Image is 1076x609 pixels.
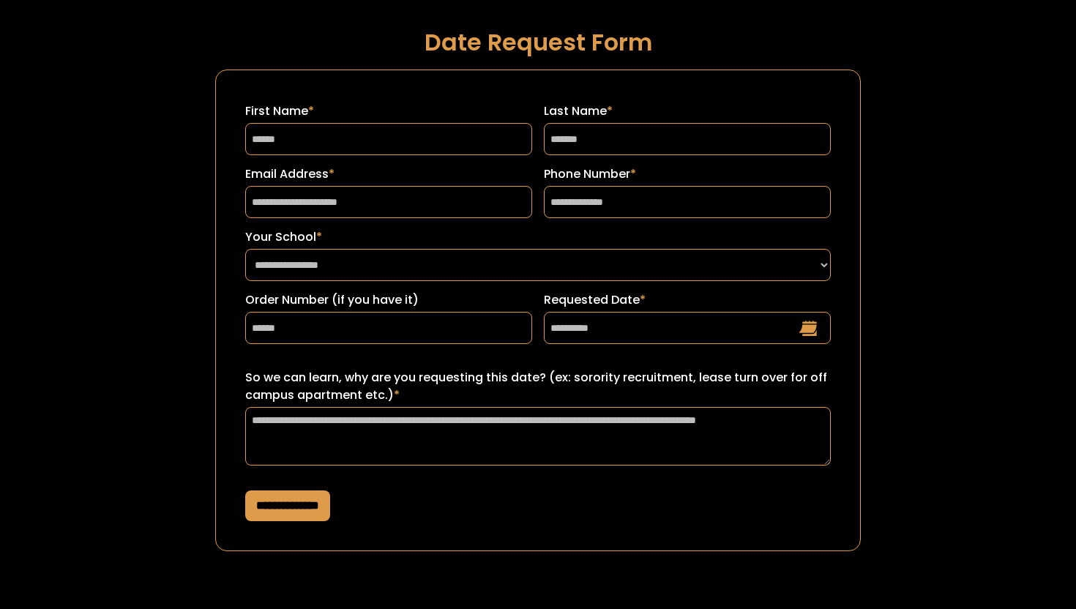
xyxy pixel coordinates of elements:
label: Email Address [245,165,532,183]
label: So we can learn, why are you requesting this date? (ex: sorority recruitment, lease turn over for... [245,369,831,404]
label: Your School [245,228,831,246]
h1: Date Request Form [215,29,861,55]
label: Last Name [544,102,831,120]
form: Request a Date Form [215,70,861,551]
label: First Name [245,102,532,120]
label: Order Number (if you have it) [245,291,532,309]
label: Requested Date [544,291,831,309]
label: Phone Number [544,165,831,183]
